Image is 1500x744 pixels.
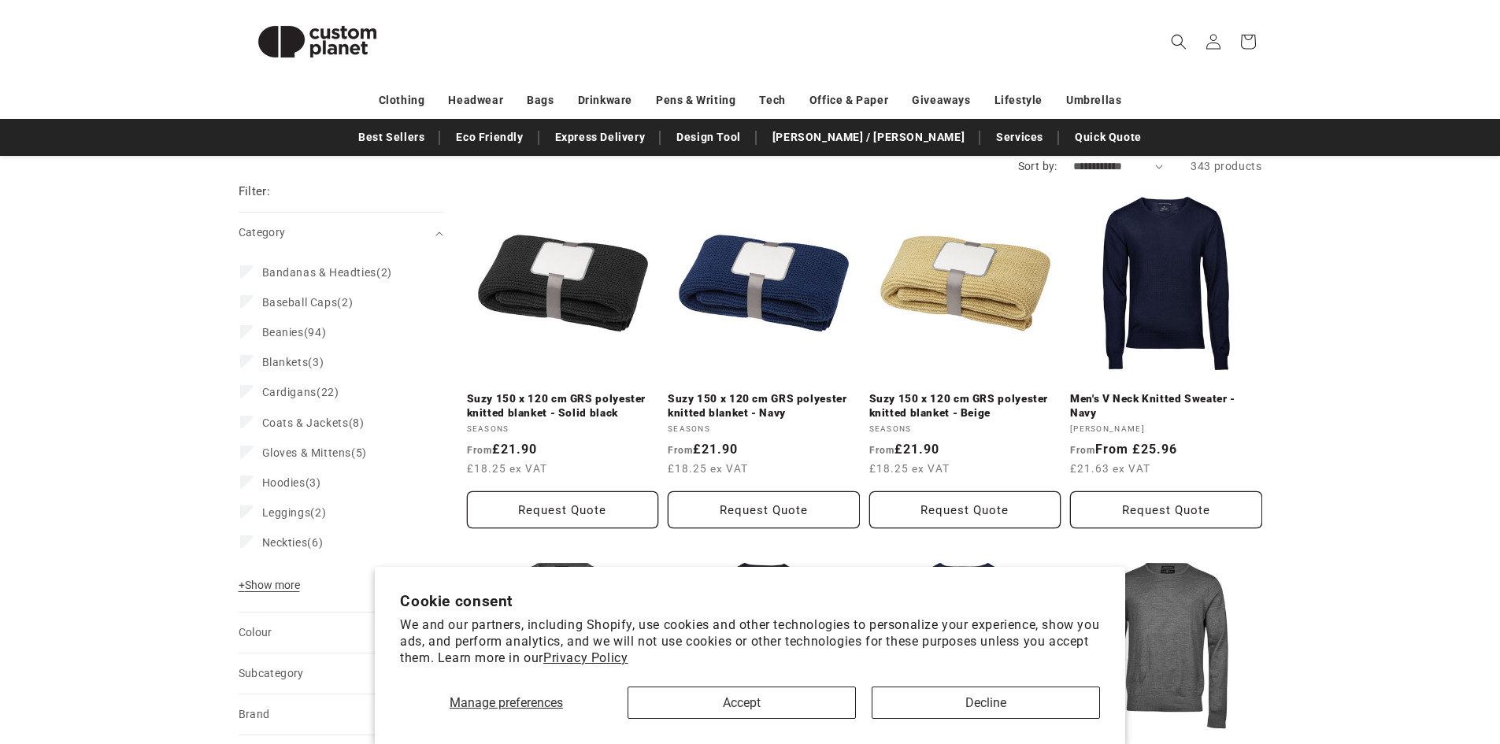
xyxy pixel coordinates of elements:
[467,392,659,420] a: Suzy 150 x 120 cm GRS polyester knitted blanket - Solid black
[262,265,392,279] span: (2)
[239,667,304,679] span: Subcategory
[239,226,286,239] span: Category
[668,392,860,420] a: Suzy 150 x 120 cm GRS polyester knitted blanket - Navy
[1237,574,1500,744] iframe: Chat Widget
[400,592,1100,610] h2: Cookie consent
[239,578,305,600] button: Show more
[547,124,654,151] a: Express Delivery
[1070,491,1262,528] button: Request Quote
[262,476,306,489] span: Hoodies
[869,392,1061,420] a: Suzy 150 x 120 cm GRS polyester knitted blanket - Beige
[1161,24,1196,59] summary: Search
[450,695,563,710] span: Manage preferences
[262,476,321,490] span: (3)
[988,124,1051,151] a: Services
[262,535,324,550] span: (6)
[809,87,888,114] a: Office & Paper
[1067,124,1150,151] a: Quick Quote
[628,687,856,719] button: Accept
[668,491,860,528] button: Request Quote
[239,579,245,591] span: +
[262,296,338,309] span: Baseball Caps
[262,385,339,399] span: (22)
[262,536,308,549] span: Neckties
[239,213,443,253] summary: Category (0 selected)
[1070,392,1262,420] a: Men's V Neck Knitted Sweater - Navy
[869,491,1061,528] button: Request Quote
[400,617,1100,666] p: We and our partners, including Shopify, use cookies and other technologies to personalize your ex...
[262,356,309,368] span: Blankets
[350,124,432,151] a: Best Sellers
[448,87,503,114] a: Headwear
[400,687,612,719] button: Manage preferences
[1018,160,1057,172] label: Sort by:
[872,687,1100,719] button: Decline
[994,87,1043,114] a: Lifestyle
[527,87,554,114] a: Bags
[262,446,367,460] span: (5)
[262,416,365,430] span: (8)
[239,694,443,735] summary: Brand (0 selected)
[448,124,531,151] a: Eco Friendly
[656,87,735,114] a: Pens & Writing
[1066,87,1121,114] a: Umbrellas
[765,124,972,151] a: [PERSON_NAME] / [PERSON_NAME]
[239,613,443,653] summary: Colour (0 selected)
[379,87,425,114] a: Clothing
[239,579,300,591] span: Show more
[262,416,349,429] span: Coats & Jackets
[1191,160,1261,172] span: 343 products
[262,325,327,339] span: (94)
[759,87,785,114] a: Tech
[262,386,317,398] span: Cardigans
[262,295,354,309] span: (2)
[262,446,352,459] span: Gloves & Mittens
[239,183,271,201] h2: Filter:
[262,505,327,520] span: (2)
[239,6,396,77] img: Custom Planet
[467,491,659,528] button: Request Quote
[578,87,632,114] a: Drinkware
[912,87,970,114] a: Giveaways
[543,650,628,665] a: Privacy Policy
[239,708,270,720] span: Brand
[262,506,311,519] span: Leggings
[239,653,443,694] summary: Subcategory (0 selected)
[262,266,376,279] span: Bandanas & Headties
[669,124,749,151] a: Design Tool
[262,355,324,369] span: (3)
[262,326,304,339] span: Beanies
[239,626,272,639] span: Colour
